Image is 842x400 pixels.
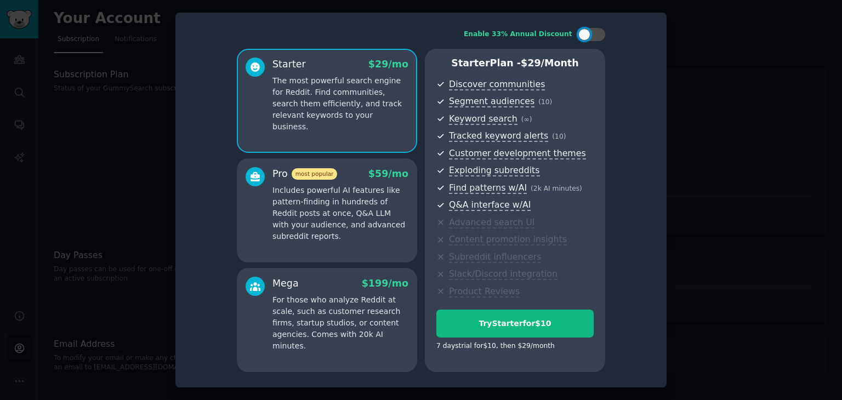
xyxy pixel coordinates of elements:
[538,98,552,106] span: ( 10 )
[272,75,408,133] p: The most powerful search engine for Reddit. Find communities, search them efficiently, and track ...
[552,133,566,140] span: ( 10 )
[449,199,531,211] span: Q&A interface w/AI
[449,217,534,228] span: Advanced search UI
[449,165,539,176] span: Exploding subreddits
[436,56,594,70] p: Starter Plan -
[368,168,408,179] span: $ 59 /mo
[531,185,582,192] span: ( 2k AI minutes )
[368,59,408,70] span: $ 29 /mo
[272,294,408,352] p: For those who analyze Reddit at scale, such as customer research firms, startup studios, or conte...
[449,268,557,280] span: Slack/Discord integration
[449,252,541,263] span: Subreddit influencers
[449,148,586,159] span: Customer development themes
[464,30,572,39] div: Enable 33% Annual Discount
[292,168,338,180] span: most popular
[437,318,593,329] div: Try Starter for $10
[272,58,306,71] div: Starter
[449,234,567,245] span: Content promotion insights
[449,79,545,90] span: Discover communities
[449,182,527,194] span: Find patterns w/AI
[449,96,534,107] span: Segment audiences
[449,113,517,125] span: Keyword search
[272,167,337,181] div: Pro
[521,116,532,123] span: ( ∞ )
[521,58,579,68] span: $ 29 /month
[272,277,299,290] div: Mega
[362,278,408,289] span: $ 199 /mo
[436,310,594,338] button: TryStarterfor$10
[272,185,408,242] p: Includes powerful AI features like pattern-finding in hundreds of Reddit posts at once, Q&A LLM w...
[436,341,555,351] div: 7 days trial for $10 , then $ 29 /month
[449,286,520,298] span: Product Reviews
[449,130,548,142] span: Tracked keyword alerts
